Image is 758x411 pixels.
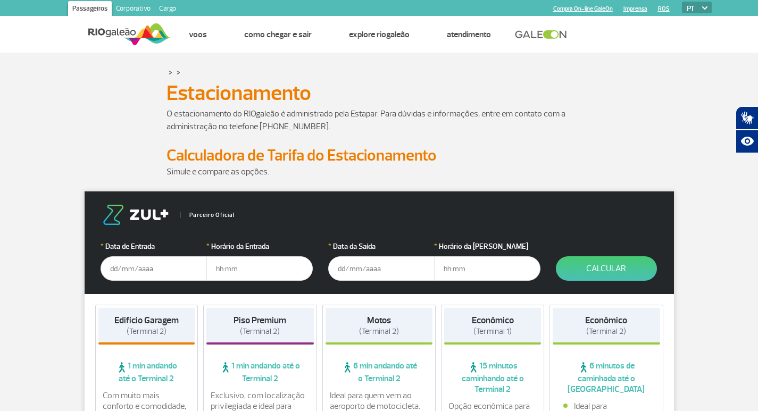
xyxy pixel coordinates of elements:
[736,130,758,153] button: Abrir recursos assistivos.
[658,5,670,12] a: RQS
[169,66,172,78] a: >
[101,205,171,225] img: logo-zul.png
[585,315,627,326] strong: Econômico
[127,326,166,337] span: (Terminal 2)
[98,360,195,384] span: 1 min andando até o Terminal 2
[180,212,235,218] span: Parceiro Oficial
[367,315,391,326] strong: Motos
[434,241,540,252] label: Horário da [PERSON_NAME]
[556,256,657,281] button: Calcular
[101,241,207,252] label: Data de Entrada
[68,1,112,18] a: Passageiros
[359,326,399,337] span: (Terminal 2)
[206,256,313,281] input: hh:mm
[240,326,280,337] span: (Terminal 2)
[553,360,660,395] span: 6 minutos de caminhada até o [GEOGRAPHIC_DATA]
[447,29,491,40] a: Atendimento
[177,66,180,78] a: >
[206,360,314,384] span: 1 min andando até o Terminal 2
[326,360,433,384] span: 6 min andando até o Terminal 2
[736,106,758,153] div: Plugin de acessibilidade da Hand Talk.
[166,84,592,102] h1: Estacionamento
[444,360,541,395] span: 15 minutos caminhando até o Terminal 2
[166,146,592,165] h2: Calculadora de Tarifa do Estacionamento
[434,256,540,281] input: hh:mm
[736,106,758,130] button: Abrir tradutor de língua de sinais.
[586,326,626,337] span: (Terminal 2)
[473,326,512,337] span: (Terminal 1)
[114,315,179,326] strong: Edifício Garagem
[166,107,592,133] p: O estacionamento do RIOgaleão é administrado pela Estapar. Para dúvidas e informações, entre em c...
[349,29,410,40] a: Explore RIOgaleão
[623,5,647,12] a: Imprensa
[328,241,435,252] label: Data da Saída
[101,256,207,281] input: dd/mm/aaaa
[328,256,435,281] input: dd/mm/aaaa
[553,5,613,12] a: Compra On-line GaleOn
[206,241,313,252] label: Horário da Entrada
[155,1,180,18] a: Cargo
[112,1,155,18] a: Corporativo
[244,29,312,40] a: Como chegar e sair
[166,165,592,178] p: Simule e compare as opções.
[234,315,286,326] strong: Piso Premium
[189,29,207,40] a: Voos
[472,315,514,326] strong: Econômico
